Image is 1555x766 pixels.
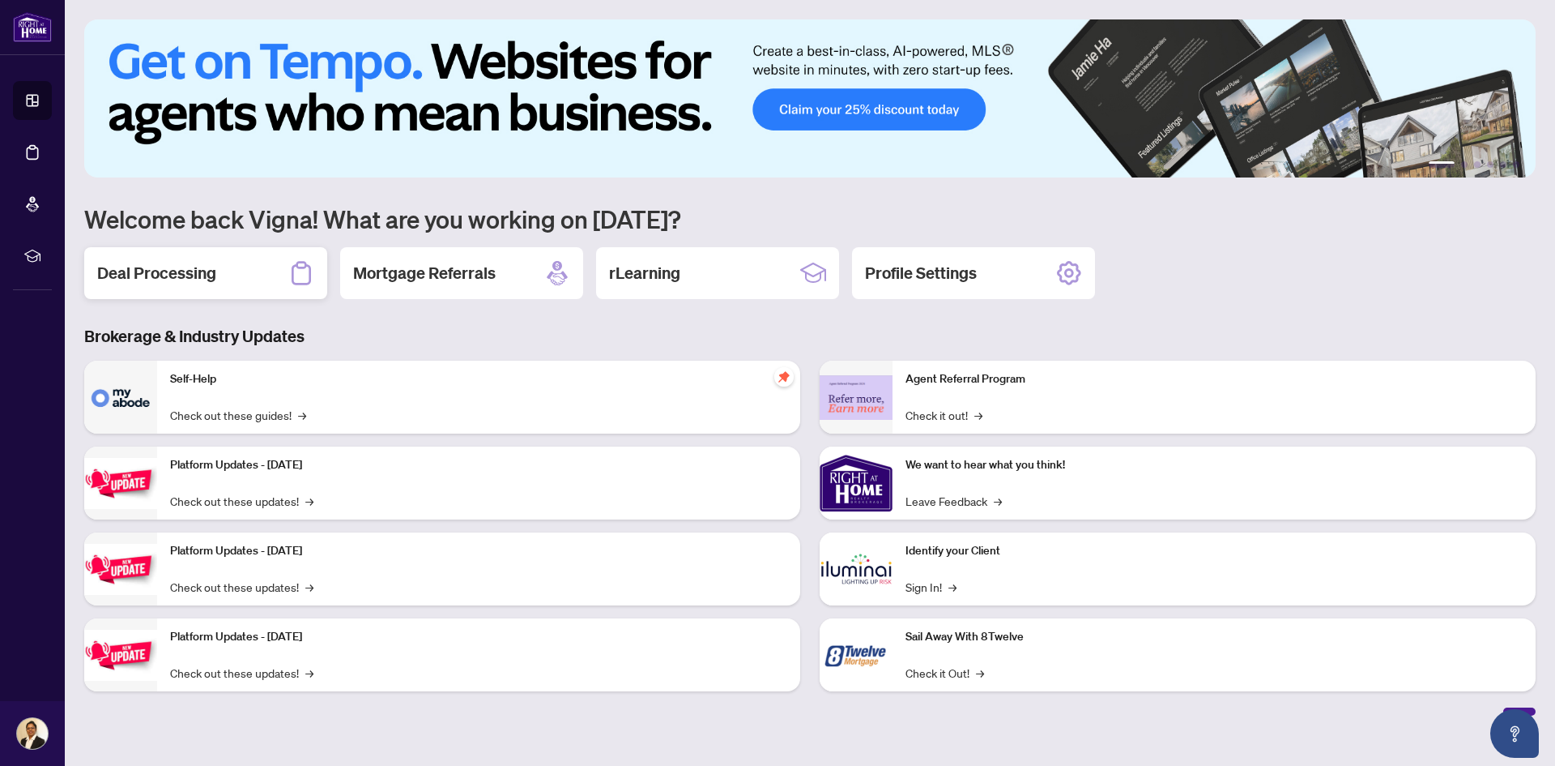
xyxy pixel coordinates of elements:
[170,578,313,596] a: Check out these updates!→
[170,406,306,424] a: Check out these guides!→
[994,492,1002,510] span: →
[905,542,1523,560] p: Identify your Client
[84,203,1536,234] h1: Welcome back Vigna! What are you working on [DATE]?
[84,544,157,595] img: Platform Updates - July 8, 2025
[17,718,48,749] img: Profile Icon
[948,578,956,596] span: →
[820,618,893,691] img: Sail Away With 8Twelve
[609,262,680,285] h2: rLearning
[1487,161,1493,168] button: 4
[905,370,1523,388] p: Agent Referral Program
[97,262,216,285] h2: Deal Processing
[84,19,1536,178] img: Slide 0
[84,361,157,434] img: Self-Help
[905,456,1523,474] p: We want to hear what you think!
[170,542,787,560] p: Platform Updates - [DATE]
[1429,161,1455,168] button: 1
[305,492,313,510] span: →
[974,406,982,424] span: →
[905,578,956,596] a: Sign In!→
[865,262,977,285] h2: Profile Settings
[820,533,893,606] img: Identify your Client
[170,492,313,510] a: Check out these updates!→
[170,664,313,682] a: Check out these updates!→
[774,367,794,387] span: pushpin
[1500,161,1506,168] button: 5
[905,664,984,682] a: Check it Out!→
[905,406,982,424] a: Check it out!→
[170,456,787,474] p: Platform Updates - [DATE]
[298,406,306,424] span: →
[305,578,313,596] span: →
[84,458,157,509] img: Platform Updates - July 21, 2025
[84,630,157,681] img: Platform Updates - June 23, 2025
[1461,161,1468,168] button: 2
[170,628,787,646] p: Platform Updates - [DATE]
[1490,709,1539,758] button: Open asap
[820,447,893,520] img: We want to hear what you think!
[84,325,1536,348] h3: Brokerage & Industry Updates
[13,12,52,42] img: logo
[170,370,787,388] p: Self-Help
[905,492,1002,510] a: Leave Feedback→
[353,262,496,285] h2: Mortgage Referrals
[820,375,893,420] img: Agent Referral Program
[305,664,313,682] span: →
[976,664,984,682] span: →
[905,628,1523,646] p: Sail Away With 8Twelve
[1513,161,1519,168] button: 6
[1474,161,1480,168] button: 3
